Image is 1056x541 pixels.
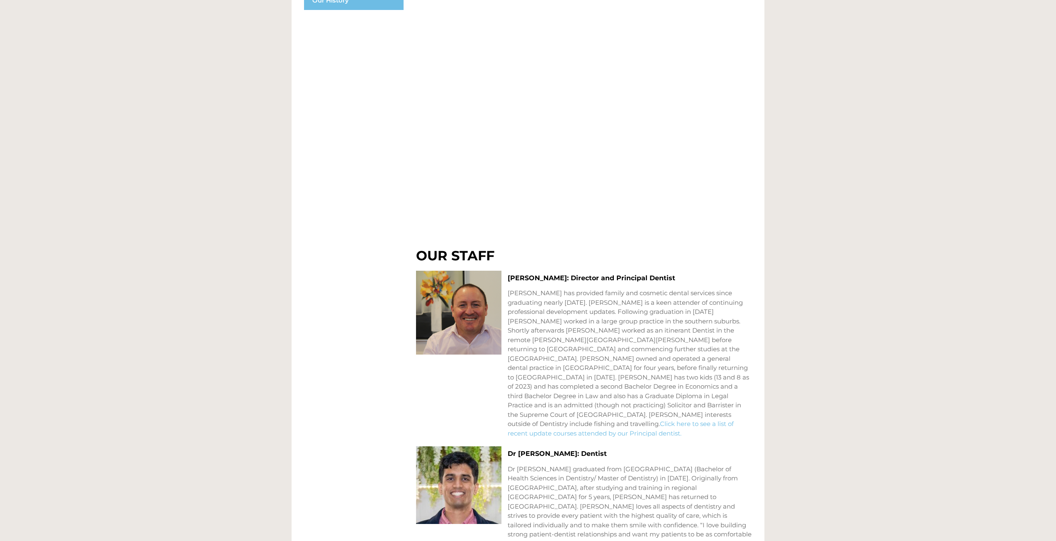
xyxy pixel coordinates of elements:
p: [PERSON_NAME] has provided family and cosmetic dental services since graduating nearly [DATE]. [P... [508,289,752,438]
img: Dr Arjun Nagasandra [416,446,501,524]
h2: OUR STAFF [416,249,752,262]
a: Click here to see a list of recent update courses attended by our Principal dentist. [508,420,734,437]
h3: [PERSON_NAME]: Director and Principal Dentist [508,274,752,282]
h3: Dr [PERSON_NAME]: Dentist [508,450,752,458]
